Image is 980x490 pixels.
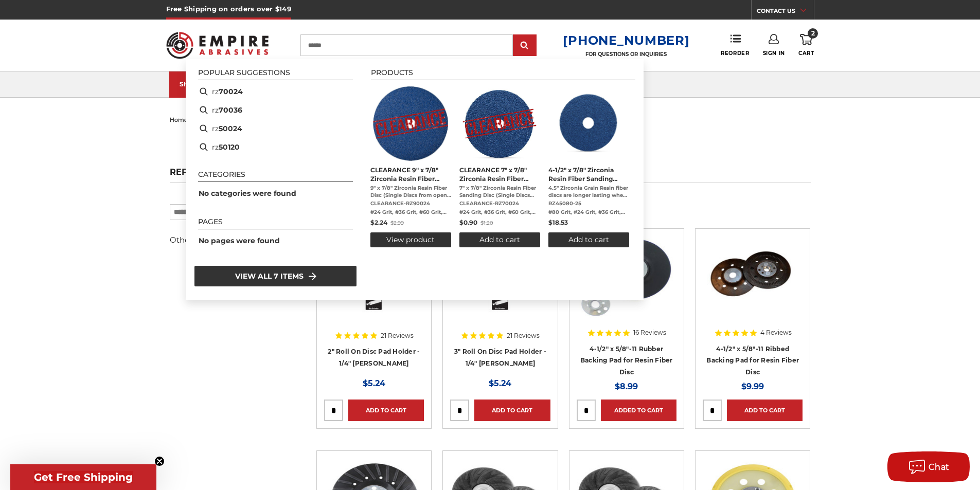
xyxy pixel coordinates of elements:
[373,86,448,161] img: CLEARANCE 9" Zirconia Resin Fiber Disc
[741,382,764,391] span: $9.99
[459,86,540,247] a: CLEARANCE 7
[390,220,404,226] span: $2.99
[459,166,540,183] span: CLEARANCE 7" x 7/8" Zirconia Resin Fiber Sanding Disc
[370,86,451,247] a: CLEARANCE 9
[703,236,803,318] img: 4.5 inch ribbed thermo plastic resin fiber disc backing pad
[324,236,424,368] a: 2" Roll On Disc Pad Holder - 1/4" Shank
[194,265,357,287] li: View all 7 items
[757,5,814,20] a: CONTACT US
[370,200,451,207] span: CLEARANCE-RZ90024
[798,50,814,57] span: Cart
[198,218,353,229] li: Pages
[180,80,262,88] div: SHOP CATEGORIES
[154,456,165,466] button: Close teaser
[615,382,638,391] span: $8.99
[480,220,493,226] span: $1.20
[563,33,689,48] a: [PHONE_NUMBER]
[166,25,269,65] img: Empire Abrasives
[199,236,280,245] span: No pages were found
[363,378,385,388] span: $5.24
[548,232,629,247] button: Add to cart
[186,59,644,300] div: Instant Search Results
[455,82,544,251] li: CLEARANCE 7" x 7/8" Zirconia Resin Fiber Sanding Disc
[194,138,357,156] li: rz50120
[548,200,629,207] span: RZ45080-25
[194,101,357,119] li: rz70036
[459,209,540,216] span: #24 Grit, #36 Grit, #60 Grit, #80 Grit, #120 Grit
[548,219,568,226] span: $18.53
[219,105,242,116] b: 70036
[548,185,629,199] span: 4.5" Zirconia Grain Resin fiber discs are longer lasting when it comes to grinding, sanding and p...
[563,51,689,58] p: FOR QUESTIONS OR INQUIRIES
[450,236,550,368] a: 3" Roll On Disc Pad Holder - 1/4" Shank
[706,345,799,376] a: 4-1/2" x 5/8"-11 Ribbed Backing Pad for Resin Fiber Disc
[459,185,540,199] span: 7" x 7/8" Zirconia Resin Fiber Sanding Disc (Single Discs from open packs, curve possible) These ...
[219,86,243,97] b: 70024
[459,232,540,247] button: Add to cart
[370,209,451,216] span: #24 Grit, #36 Grit, #60 Grit, #80 Grit, #120 Grit
[929,462,950,472] span: Chat
[170,234,289,246] h5: Other
[808,28,818,39] span: 2
[198,171,353,182] li: Categories
[170,167,289,183] h5: Refine by
[219,142,240,153] b: 50120
[489,378,511,388] span: $5.24
[366,82,455,251] li: CLEARANCE 9" x 7/8" Zirconia Resin Fiber Sanding Disc
[370,185,451,199] span: 9" x 7/8" Zirconia Resin Fiber Disc (Single Discs from open packs, curve possible) These discs ar...
[721,34,749,56] a: Reorder
[459,219,477,226] span: $0.90
[703,236,803,368] a: 4.5 inch ribbed thermo plastic resin fiber disc backing pad
[551,86,626,161] img: 4-1/2" zirc resin fiber disc
[199,189,296,198] span: No categories were found
[370,166,451,183] span: CLEARANCE 9" x 7/8" Zirconia Resin Fiber Sanding Disc
[763,50,785,57] span: Sign In
[10,464,156,490] div: Get Free ShippingClose teaser
[194,82,357,101] li: rz70024
[459,200,540,207] span: CLEARANCE-RZ70024
[370,219,387,226] span: $2.24
[601,400,676,421] a: Added to Cart
[462,86,537,161] img: 7 inch zirconia resin fiber disc
[548,209,629,216] span: #80 Grit, #24 Grit, #36 Grit, #60 Grit, #120 Grit
[370,232,451,247] button: View product
[170,116,188,123] a: home
[580,345,673,376] a: 4-1/2" x 5/8"-11 Rubber Backing Pad for Resin Fiber Disc
[548,166,629,183] span: 4-1/2" x 7/8" Zirconia Resin Fiber Sanding Discs - 25 Pack
[348,400,424,421] a: Add to Cart
[219,123,242,134] b: 50024
[798,34,814,57] a: 2 Cart
[887,451,970,482] button: Chat
[721,50,749,57] span: Reorder
[544,82,633,251] li: 4-1/2" x 7/8" Zirconia Resin Fiber Sanding Discs - 25 Pack
[34,471,133,483] span: Get Free Shipping
[371,69,635,80] li: Products
[235,270,304,282] span: View all 7 items
[577,236,676,368] a: 4-1/2" Resin Fiber Disc Backing Pad Flexible Rubber
[474,400,550,421] a: Add to Cart
[194,119,357,138] li: rz50024
[727,400,803,421] a: Add to Cart
[548,86,629,247] a: 4-1/2
[198,69,353,80] li: Popular suggestions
